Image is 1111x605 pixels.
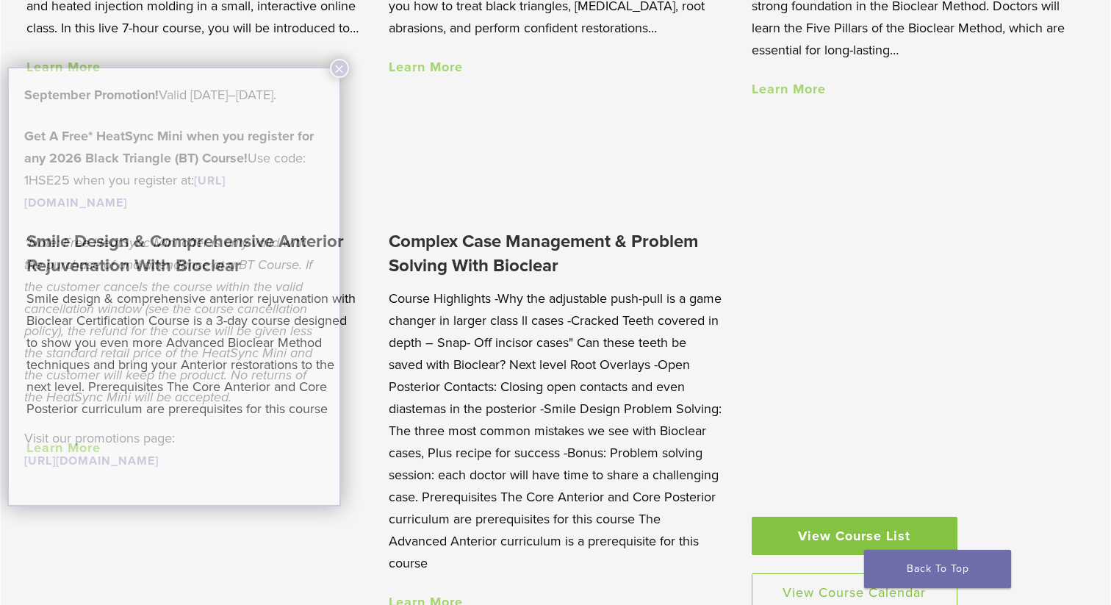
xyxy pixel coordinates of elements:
[24,128,314,166] strong: Get A Free* HeatSync Mini when you register for any 2026 Black Triangle (BT) Course!
[24,454,159,468] a: [URL][DOMAIN_NAME]
[24,87,159,103] b: September Promotion!
[389,229,722,279] h3: Complex Case Management & Problem Solving With Bioclear
[389,59,463,75] a: Learn More
[24,427,324,471] p: Visit our promotions page:
[24,235,312,405] em: *Note: Free HeatSync Mini offer is only valid with the purchase of and attendance at a BT Course....
[389,287,722,574] p: Course Highlights -Why the adjustable push-pull is a game changer in larger class ll cases -Crack...
[24,125,324,213] p: Use code: 1HSE25 when you register at:
[24,84,324,106] p: Valid [DATE]–[DATE].
[752,517,957,555] a: View Course List
[864,550,1011,588] a: Back To Top
[330,59,349,78] button: Close
[26,59,101,75] a: Learn More
[24,173,226,210] a: [URL][DOMAIN_NAME]
[752,81,826,97] a: Learn More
